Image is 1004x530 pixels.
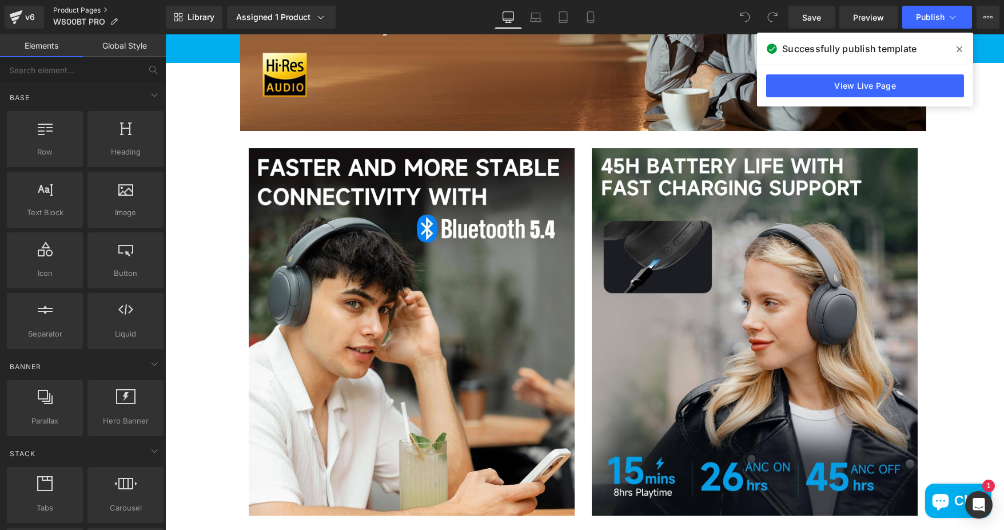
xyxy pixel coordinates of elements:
[839,6,898,29] a: Preview
[9,448,37,459] span: Stack
[5,6,44,29] a: v6
[802,11,821,23] span: Save
[734,6,756,29] button: Undo
[10,207,79,219] span: Text Block
[91,267,160,279] span: Button
[853,11,884,23] span: Preview
[10,502,79,514] span: Tabs
[10,328,79,340] span: Separator
[522,6,549,29] a: Laptop
[10,267,79,279] span: Icon
[916,13,945,22] span: Publish
[756,449,830,487] inbox-online-store-chat: Shopify online store chat
[53,6,166,15] a: Product Pages
[965,491,993,519] div: Open Intercom Messenger
[166,6,222,29] a: New Library
[91,328,160,340] span: Liquid
[188,12,214,22] span: Library
[10,415,79,427] span: Parallax
[23,10,37,25] div: v6
[902,6,972,29] button: Publish
[10,146,79,158] span: Row
[91,207,160,219] span: Image
[577,6,604,29] a: Mobile
[977,6,999,29] button: More
[83,34,166,57] a: Global Style
[766,74,964,97] a: View Live Page
[549,6,577,29] a: Tablet
[236,11,326,23] div: Assigned 1 Product
[9,92,31,103] span: Base
[91,415,160,427] span: Hero Banner
[761,6,784,29] button: Redo
[53,17,105,26] span: W800BT PRO
[91,502,160,514] span: Carousel
[782,42,917,56] span: Successfully publish template
[495,6,522,29] a: Desktop
[91,146,160,158] span: Heading
[9,361,42,372] span: Banner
